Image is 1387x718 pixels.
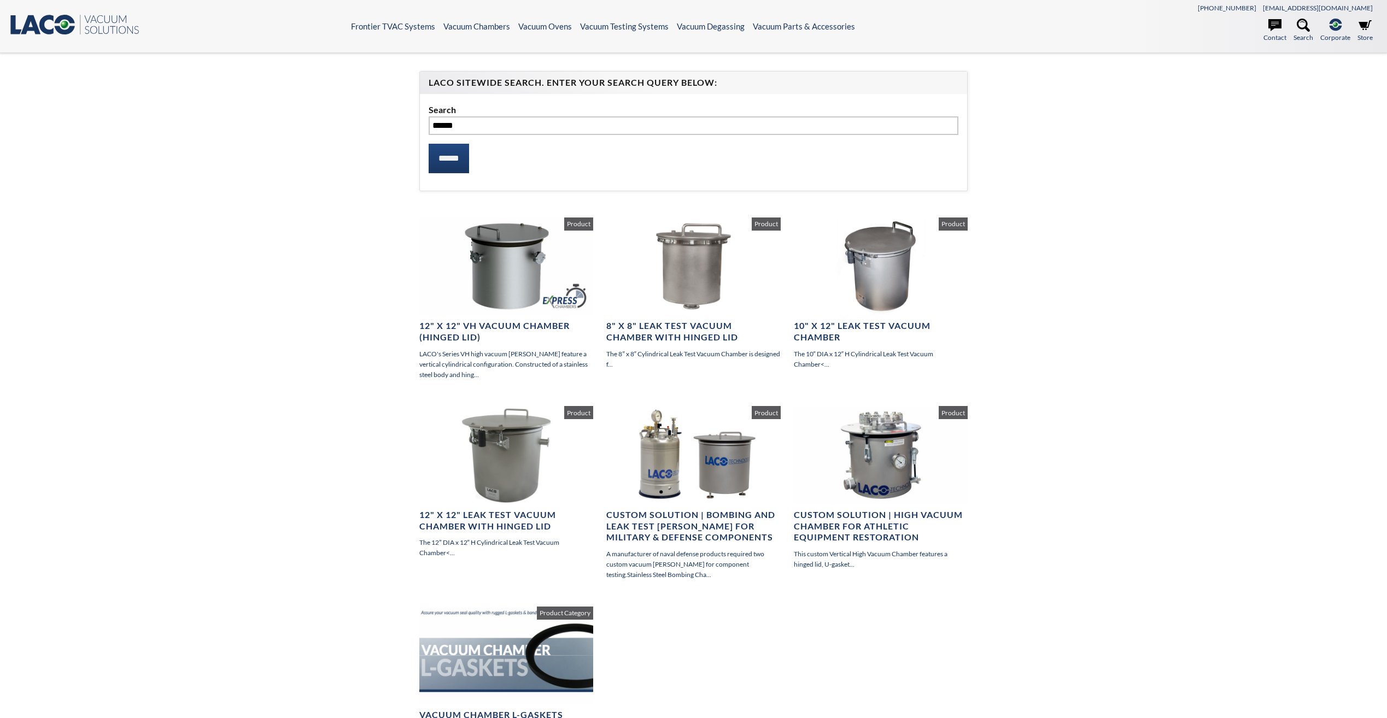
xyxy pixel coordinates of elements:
[1198,4,1256,12] a: [PHONE_NUMBER]
[1357,19,1373,43] a: Store
[794,509,968,543] h4: Custom Solution | High Vacuum Chamber for Athletic Equipment Restoration
[794,549,968,569] p: This custom Vertical High Vacuum Chamber features a hinged lid, U-gasket...
[1320,32,1350,43] span: Corporate
[606,349,780,369] p: The 8″ x 8″ Cylindrical Leak Test Vacuum Chamber is designed f...
[606,406,780,580] a: Custom Solution | Bombing and Leak Test [PERSON_NAME] for Military & Defense Components A manufac...
[419,406,593,558] a: 12" X 12" Leak Test Vacuum Chamber with Hinged Lid The 12″ DIA x 12″ H Cylindrical Leak Test Vacu...
[429,77,958,89] h4: LACO Sitewide Search. Enter your Search Query Below:
[752,406,781,419] span: Product
[1263,4,1373,12] a: [EMAIL_ADDRESS][DOMAIN_NAME]
[677,21,745,31] a: Vacuum Degassing
[794,349,968,369] p: The 10″ DIA x 12″ H Cylindrical Leak Test Vacuum Chamber<...
[537,607,593,620] span: product Category
[419,509,593,532] h4: 12" X 12" Leak Test Vacuum Chamber with Hinged Lid
[794,217,968,369] a: 10" X 12" Leak Test Vacuum Chamber The 10″ DIA x 12″ H Cylindrical Leak Test Vacuum Chamber<... P...
[419,349,593,380] p: LACO's Series VH high vacuum [PERSON_NAME] feature a vertical cylindrical configuration. Construc...
[429,103,958,117] label: Search
[564,406,593,419] span: Product
[564,217,593,231] span: Product
[419,537,593,558] p: The 12″ DIA x 12″ H Cylindrical Leak Test Vacuum Chamber<...
[753,21,855,31] a: Vacuum Parts & Accessories
[419,320,593,343] h4: 12" X 12" VH Vacuum Chamber (Hinged Lid)
[1294,19,1313,43] a: Search
[606,320,780,343] h4: 8" X 8" Leak Test Vacuum Chamber with Hinged Lid
[606,509,780,543] h4: Custom Solution | Bombing and Leak Test [PERSON_NAME] for Military & Defense Components
[518,21,572,31] a: Vacuum Ovens
[351,21,435,31] a: Frontier TVAC Systems
[606,217,780,369] a: 8" X 8" Leak Test Vacuum Chamber with Hinged Lid The 8″ x 8″ Cylindrical Leak Test Vacuum Chamber...
[752,217,781,231] span: Product
[1263,19,1286,43] a: Contact
[939,217,968,231] span: Product
[794,406,968,569] a: Custom Solution | High Vacuum Chamber for Athletic Equipment Restoration This custom Vertical Hig...
[794,320,968,343] h4: 10" X 12" Leak Test Vacuum Chamber
[939,406,968,419] span: Product
[419,217,593,380] a: 12" X 12" VH Vacuum Chamber (Hinged Lid) LACO's Series VH high vacuum [PERSON_NAME] feature a ver...
[443,21,510,31] a: Vacuum Chambers
[580,21,669,31] a: Vacuum Testing Systems
[606,549,780,580] p: A manufacturer of naval defense products required two custom vacuum [PERSON_NAME] for component t...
